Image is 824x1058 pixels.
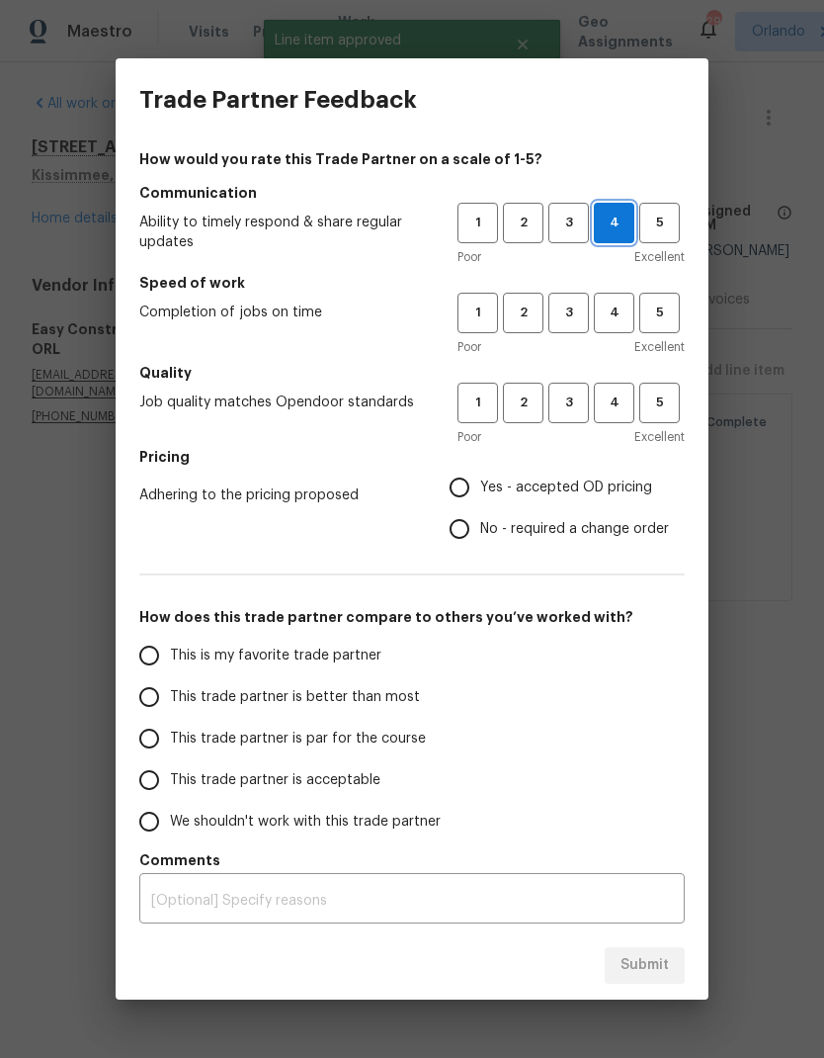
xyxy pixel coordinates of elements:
[457,337,481,357] span: Poor
[548,293,589,333] button: 3
[459,392,496,414] span: 1
[459,302,496,324] span: 1
[641,212,678,234] span: 5
[457,247,481,267] span: Poor
[596,302,632,324] span: 4
[595,212,633,234] span: 4
[457,383,498,423] button: 1
[170,770,380,791] span: This trade partner is acceptable
[139,850,685,870] h5: Comments
[170,729,426,749] span: This trade partner is par for the course
[139,607,685,627] h5: How does this trade partner compare to others you’ve worked with?
[457,203,498,243] button: 1
[641,392,678,414] span: 5
[548,203,589,243] button: 3
[139,213,426,252] span: Ability to timely respond & share regular updates
[505,212,541,234] span: 2
[170,646,381,666] span: This is my favorite trade partner
[596,392,632,414] span: 4
[505,302,541,324] span: 2
[548,383,589,423] button: 3
[634,337,685,357] span: Excellent
[505,392,541,414] span: 2
[139,303,426,322] span: Completion of jobs on time
[139,149,685,169] h4: How would you rate this Trade Partner on a scale of 1-5?
[550,392,587,414] span: 3
[170,687,420,708] span: This trade partner is better than most
[480,519,669,540] span: No - required a change order
[594,203,634,243] button: 4
[139,273,685,293] h5: Speed of work
[639,293,680,333] button: 5
[139,635,685,842] div: How does this trade partner compare to others you’ve worked with?
[639,203,680,243] button: 5
[170,812,441,833] span: We shouldn't work with this trade partner
[503,203,543,243] button: 2
[550,212,587,234] span: 3
[139,363,685,383] h5: Quality
[503,293,543,333] button: 2
[639,383,680,423] button: 5
[457,293,498,333] button: 1
[459,212,496,234] span: 1
[503,383,543,423] button: 2
[634,427,685,447] span: Excellent
[480,478,652,498] span: Yes - accepted OD pricing
[139,485,418,505] span: Adhering to the pricing proposed
[139,86,417,114] h3: Trade Partner Feedback
[457,427,481,447] span: Poor
[594,383,634,423] button: 4
[634,247,685,267] span: Excellent
[450,467,685,550] div: Pricing
[550,302,587,324] span: 3
[139,393,426,412] span: Job quality matches Opendoor standards
[139,183,685,203] h5: Communication
[594,293,634,333] button: 4
[641,302,678,324] span: 5
[139,447,685,467] h5: Pricing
